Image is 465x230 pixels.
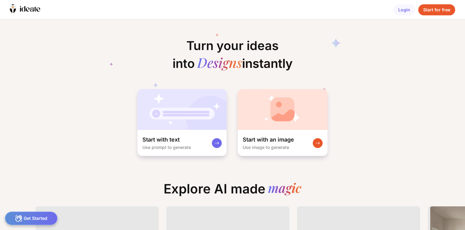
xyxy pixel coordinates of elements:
[243,136,294,143] div: Start with an image
[418,4,455,15] div: Start for free
[243,145,289,150] div: Use image to generate
[159,181,306,201] div: Explore AI made
[137,89,227,130] img: startWithTextCardBg.jpg
[142,136,180,143] div: Start with text
[5,212,58,225] div: Get Started
[238,89,328,130] img: startWithImageCardBg.jpg
[142,145,191,150] div: Use prompt to generate
[393,4,415,15] div: Login
[268,181,301,197] div: magic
